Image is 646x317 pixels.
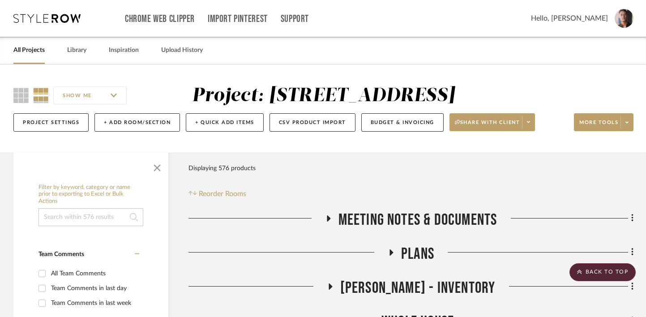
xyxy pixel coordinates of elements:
button: Project Settings [13,113,89,132]
a: Import Pinterest [208,15,268,23]
button: Reorder Rooms [188,188,246,199]
span: [PERSON_NAME] - Inventory [340,278,496,298]
span: More tools [579,119,618,133]
div: Team Comments in last week [51,296,137,310]
div: All Team Comments [51,266,137,281]
h6: Filter by keyword, category or name prior to exporting to Excel or Bulk Actions [39,184,143,205]
a: Library [67,44,86,56]
span: Reorder Rooms [199,188,246,199]
span: Meeting notes & Documents [338,210,497,230]
a: Inspiration [109,44,139,56]
button: + Quick Add Items [186,113,264,132]
span: Plans [401,244,434,264]
img: avatar [615,9,633,28]
scroll-to-top-button: BACK TO TOP [569,263,636,281]
div: Team Comments in last day [51,281,137,296]
button: CSV Product Import [270,113,355,132]
a: Support [281,15,309,23]
a: All Projects [13,44,45,56]
button: More tools [574,113,633,131]
span: Share with client [455,119,520,133]
button: + Add Room/Section [94,113,180,132]
div: Project: [STREET_ADDRESS] [192,86,455,105]
div: Displaying 576 products [188,159,256,177]
span: Team Comments [39,251,84,257]
input: Search within 576 results [39,208,143,226]
a: Chrome Web Clipper [125,15,195,23]
button: Budget & Invoicing [361,113,444,132]
button: Close [148,157,166,175]
a: Upload History [161,44,203,56]
button: Share with client [449,113,535,131]
span: Hello, [PERSON_NAME] [531,13,608,24]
